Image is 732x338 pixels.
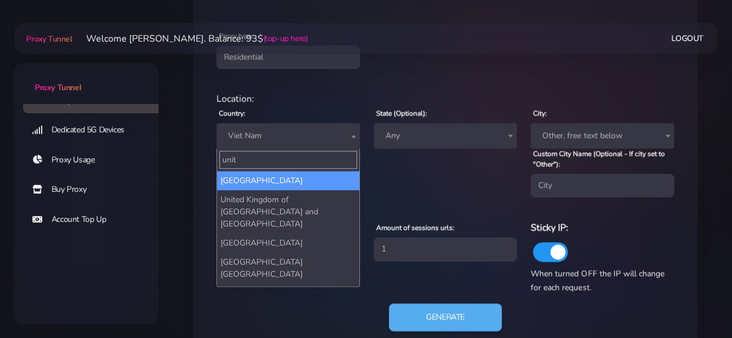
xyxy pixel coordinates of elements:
li: [GEOGRAPHIC_DATA] [217,233,359,252]
span: When turned OFF the IP will change for each request. [531,268,664,293]
label: Country: [219,108,245,118]
span: Other, free text below [531,123,674,148]
a: Logout [671,28,704,49]
a: Proxy Usage [23,147,168,173]
span: Viet Nam [223,128,353,144]
span: Viet Nam [216,123,360,148]
a: Buy Proxy [23,176,168,203]
h6: Sticky IP: [531,220,674,235]
span: Any [381,128,510,144]
span: Any [374,123,517,148]
li: [GEOGRAPHIC_DATA] [217,171,359,190]
label: City: [533,108,547,118]
a: Proxy Tunnel [14,63,159,94]
label: Custom City Name (Optional - If city set to "Other"): [533,148,674,169]
iframe: Webchat Widget [676,282,718,324]
span: Proxy Tunnel [35,82,81,93]
label: Amount of sessions urls: [376,222,454,233]
input: Search [219,151,357,169]
li: Welcome [PERSON_NAME]. Balance: 93$ [72,32,308,46]
span: Proxy Tunnel [26,34,72,44]
a: Account Top Up [23,206,168,233]
li: [GEOGRAPHIC_DATA] [217,284,359,303]
li: [GEOGRAPHIC_DATA] [GEOGRAPHIC_DATA] [217,252,359,284]
a: Dedicated 5G Devices [23,117,168,143]
label: State (Optional): [376,108,427,118]
div: Location: [209,92,681,106]
span: Other, free text below [538,128,667,144]
button: Generate [389,303,502,331]
a: Proxy Tunnel [24,29,72,48]
li: United Kingdom of [GEOGRAPHIC_DATA] and [GEOGRAPHIC_DATA] [217,190,359,233]
div: Proxy Settings: [209,206,681,220]
a: (top-up here) [263,32,308,44]
input: City [531,174,674,197]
